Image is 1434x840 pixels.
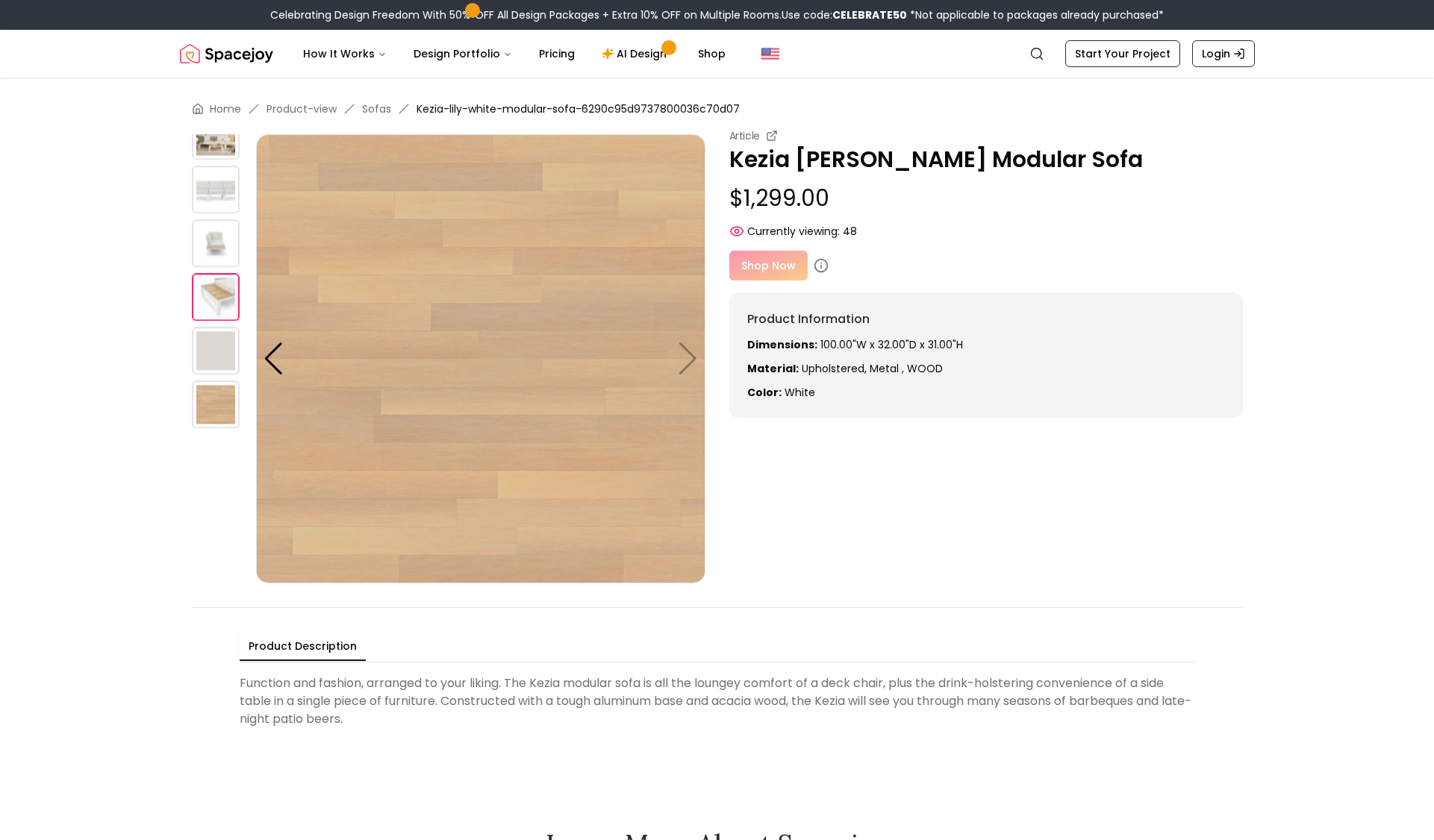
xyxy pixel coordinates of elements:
[747,224,840,239] span: Currently viewing:
[180,30,1255,78] nav: Global
[291,39,399,69] button: How It Works
[747,337,817,352] strong: Dimensions:
[761,45,779,63] img: United States
[256,134,705,583] img: https://storage.googleapis.com/spacejoy-main/assets/6290c95d9737800036c70d07/product_1_0oenkd5ddfk2f
[802,361,943,376] span: upholstered, metal , WOOD
[1065,40,1180,67] a: Start Your Project
[686,39,738,69] a: Shop
[180,39,273,69] img: Spacejoy Logo
[907,7,1164,22] span: *Not applicable to packages already purchased*
[192,273,240,321] img: https://storage.googleapis.com/spacejoy-main/assets/6290c95d9737800036c70d07/product_4_ho9af6b0eia
[729,128,761,143] small: Article
[785,385,815,400] span: white
[192,166,240,213] img: https://storage.googleapis.com/spacejoy-main/assets/6290c95d9737800036c70d07/product_2_84gf73p8ncch
[240,668,1195,734] div: Function and fashion, arranged to your liking. The Kezia modular sofa is all the loungey comfort ...
[192,112,240,160] img: https://storage.googleapis.com/spacejoy-main/assets/6290c95d9737800036c70d07/product_1_enjge2keoa8
[192,327,240,374] img: https://storage.googleapis.com/spacejoy-main/assets/6290c95d9737800036c70d07/product_0_jg1mgj38hdia
[843,224,857,239] span: 48
[240,633,366,661] button: Product Description
[729,185,1243,212] p: $1,299.00
[192,380,240,428] img: https://storage.googleapis.com/spacejoy-main/assets/6290c95d9737800036c70d07/product_1_0oenkd5ddfk2f
[747,337,1225,352] p: 100.00"W x 32.00"D x 31.00"H
[180,39,273,69] a: Spacejoy
[266,101,337,116] a: Product-view
[782,7,907,22] span: Use code:
[747,361,799,376] strong: Material:
[527,39,587,69] a: Pricing
[747,385,782,400] strong: Color:
[362,101,391,116] a: Sofas
[747,310,1225,328] h6: Product Information
[192,219,240,267] img: https://storage.googleapis.com/spacejoy-main/assets/6290c95d9737800036c70d07/product_3_hda3mm55ml18
[417,101,740,116] span: Kezia-lily-white-modular-sofa-6290c95d9737800036c70d07
[291,39,738,69] nav: Main
[270,7,1164,22] div: Celebrating Design Freedom With 50% OFF All Design Packages + Extra 10% OFF on Multiple Rooms.
[590,39,683,69] a: AI Design
[210,101,241,116] a: Home
[402,39,524,69] button: Design Portfolio
[729,146,1243,173] p: Kezia [PERSON_NAME] Modular Sofa
[1192,40,1255,67] a: Login
[832,7,907,22] b: CELEBRATE50
[192,101,1243,116] nav: breadcrumb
